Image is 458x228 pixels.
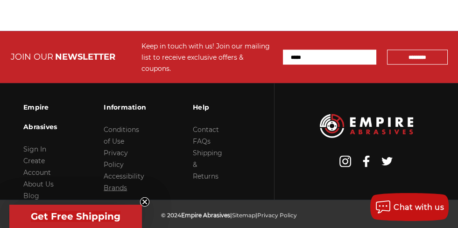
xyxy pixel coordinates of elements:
[394,203,444,212] span: Chat with us
[140,197,149,207] button: Close teaser
[11,52,53,62] span: JOIN OUR
[193,137,211,145] a: FAQs
[23,180,54,188] a: About Us
[23,97,57,137] h3: Empire Abrasives
[23,157,51,177] a: Create Account
[370,193,449,221] button: Chat with us
[31,211,120,222] span: Get Free Shipping
[257,212,297,219] a: Privacy Policy
[104,184,127,192] a: Brands
[104,149,128,169] a: Privacy Policy
[104,97,146,117] h3: Information
[141,41,274,74] div: Keep in touch with us! Join our mailing list to receive exclusive offers & coupons.
[161,209,297,221] p: © 2024 | |
[193,97,222,117] h3: Help
[55,52,115,62] span: NEWSLETTER
[320,114,413,138] img: Empire Abrasives Logo Image
[104,125,139,145] a: Conditions of Use
[193,125,219,134] a: Contact
[23,145,46,153] a: Sign In
[9,205,142,228] div: Get Free ShippingClose teaser
[104,172,144,180] a: Accessibility
[232,212,255,219] a: Sitemap
[181,212,230,219] span: Empire Abrasives
[23,192,39,200] a: Blog
[193,149,222,180] a: Shipping & Returns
